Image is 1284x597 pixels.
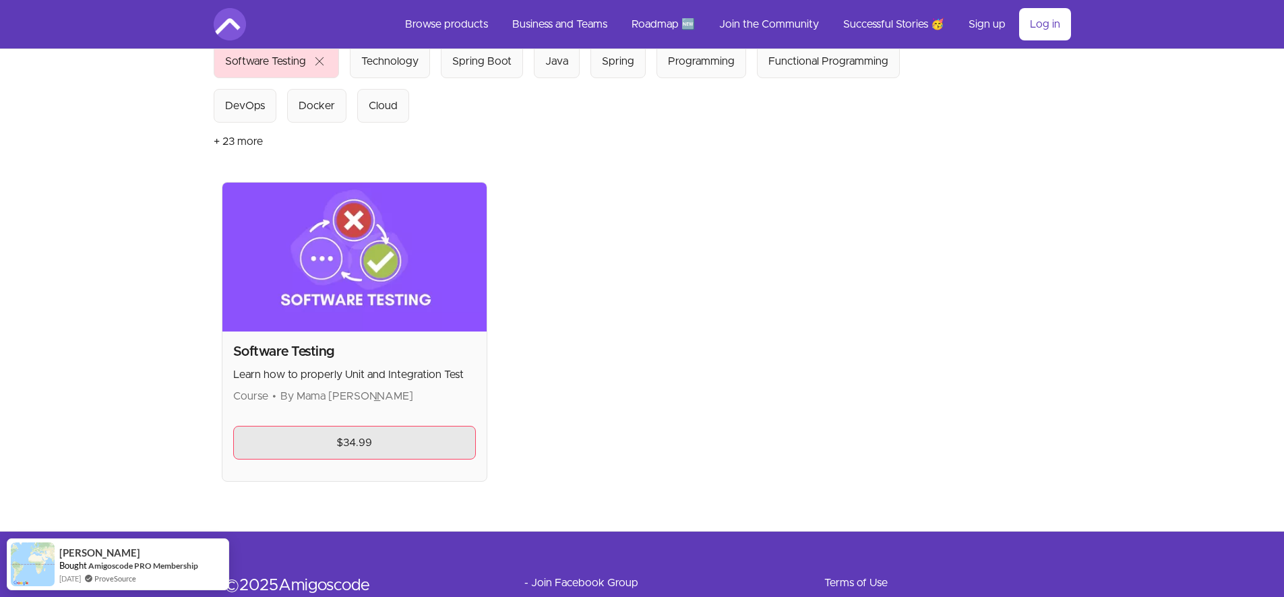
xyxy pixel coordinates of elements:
[222,183,487,332] img: Product image for Software Testing
[272,391,276,402] span: •
[88,560,198,571] a: Amigoscode PRO Membership
[224,575,481,596] div: © 2025 Amigoscode
[225,98,265,114] div: DevOps
[59,547,140,559] span: [PERSON_NAME]
[233,426,477,460] a: $34.99
[501,8,618,40] a: Business and Teams
[768,53,888,69] div: Functional Programming
[299,98,335,114] div: Docker
[708,8,830,40] a: Join the Community
[958,8,1016,40] a: Sign up
[394,8,1071,40] nav: Main
[214,123,263,160] button: + 23 more
[1019,8,1071,40] a: Log in
[361,53,419,69] div: Technology
[452,53,512,69] div: Spring Boot
[369,98,398,114] div: Cloud
[311,53,328,69] span: close
[280,391,413,402] span: By Mama [PERSON_NAME]
[225,53,306,69] div: Software Testing
[233,367,477,383] p: Learn how to properly Unit and Integration Test
[621,8,706,40] a: Roadmap 🆕
[233,342,477,361] h2: Software Testing
[394,8,499,40] a: Browse products
[545,53,568,69] div: Java
[11,542,55,586] img: provesource social proof notification image
[214,8,246,40] img: Amigoscode logo
[832,8,955,40] a: Successful Stories 🥳
[524,575,638,591] a: - Join Facebook Group
[59,573,81,584] span: [DATE]
[94,573,136,584] a: ProveSource
[602,53,634,69] div: Spring
[824,575,888,591] a: Terms of Use
[668,53,735,69] div: Programming
[233,391,268,402] span: Course
[59,560,87,571] span: Bought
